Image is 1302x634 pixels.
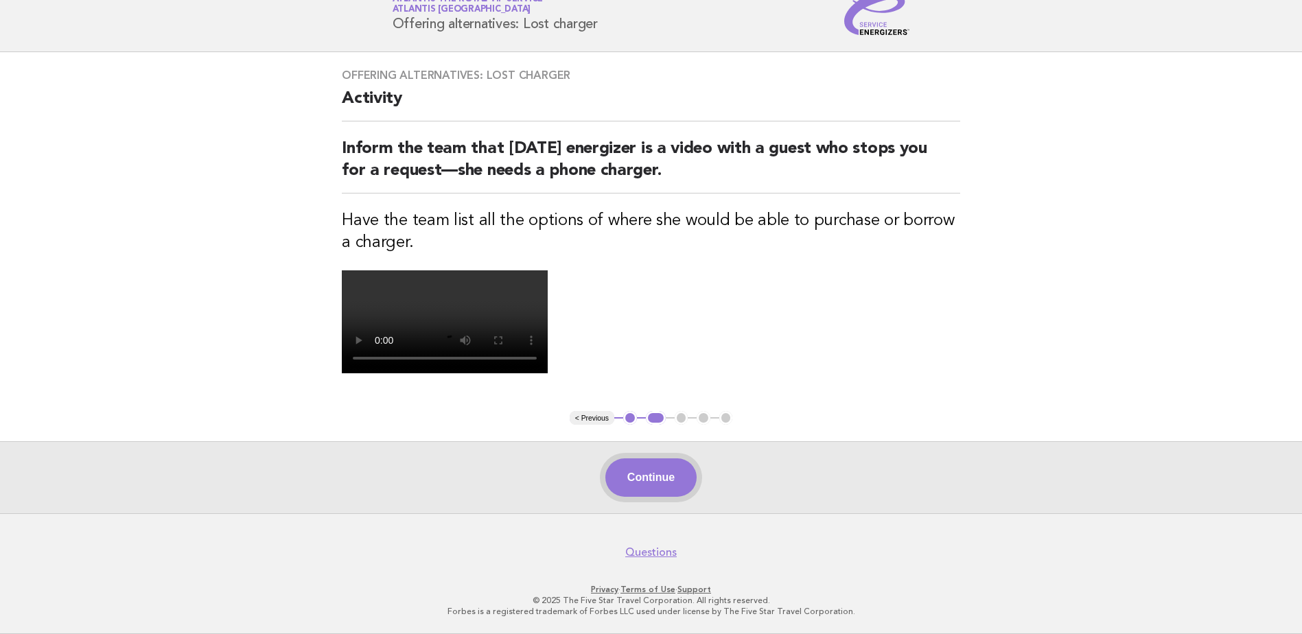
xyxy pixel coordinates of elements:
a: Questions [625,545,677,559]
h2: Inform the team that [DATE] energizer is a video with a guest who stops you for a request—she nee... [342,138,960,193]
p: · · [231,584,1071,595]
p: Forbes is a registered trademark of Forbes LLC used under license by The Five Star Travel Corpora... [231,606,1071,617]
a: Terms of Use [620,585,675,594]
button: Continue [605,458,697,497]
button: < Previous [570,411,614,425]
button: 1 [623,411,637,425]
h3: Offering alternatives: Lost charger [342,69,960,82]
button: 2 [646,411,666,425]
a: Support [677,585,711,594]
span: Atlantis [GEOGRAPHIC_DATA] [393,5,531,14]
h3: Have the team list all the options of where she would be able to purchase or borrow a charger. [342,210,960,254]
p: © 2025 The Five Star Travel Corporation. All rights reserved. [231,595,1071,606]
h2: Activity [342,88,960,121]
a: Privacy [591,585,618,594]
